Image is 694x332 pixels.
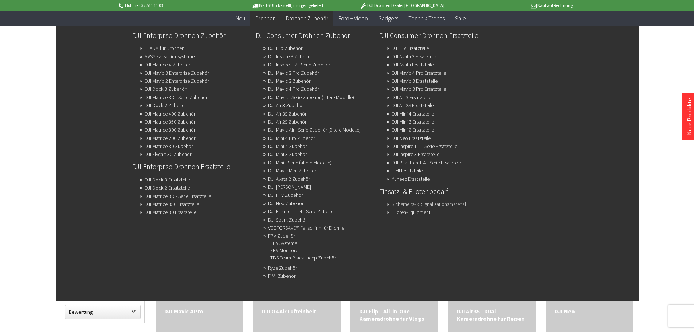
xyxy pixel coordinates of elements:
a: DJI Matrice 350 Ersatzteile [145,199,199,209]
span: Sale [455,15,466,22]
div: DJI Flip – All-in-One Kameradrohne für Vlogs [359,308,430,322]
div: DJI O4 Air Lufteinheit [262,308,332,315]
a: DJI Mini 2 Ersatzteile [392,125,434,135]
a: Yuneec Ersatzteile [392,174,430,184]
div: DJI Neo [554,308,625,315]
a: DJI Matrice 3D - Serie Zubehör [145,92,207,102]
a: DJI Mini - Serie (ältere Modelle) [268,157,332,168]
a: DJI Mavic - Serie Zubehör (ältere Modelle) [268,92,354,102]
span: Foto + Video [338,15,368,22]
a: DJI Mini 4 Pro Zubehör [268,133,315,143]
a: DJI Matrice 200 Zubehör [145,133,195,143]
a: Foto + Video [333,11,373,26]
a: DJI Mavic 3 Pro Ersatzteile [392,84,446,94]
a: DJI Mavic 4 Pro Zubehör [268,84,319,94]
a: Neu [231,11,250,26]
a: DJI Dock 3 Ersatzteile [145,175,190,185]
a: DJI Air 3 Zubehör [268,100,304,110]
a: DJI Mini 4 Ersatzteile [392,109,434,119]
a: DJI Neo 195,00 CHF [554,308,625,315]
a: DJI Matrice 30 Zubehör [145,141,193,151]
a: Sicherheits- & Signalisationsmaterial [392,199,466,209]
a: DJI Inspire 1-2 - Serie Ersatzteile [392,141,457,151]
a: DJI Inspire 3 Zubehör [268,51,312,62]
a: Technik-Trends [403,11,450,26]
a: AVSS Fallschirmsysteme [145,51,195,62]
a: DJI Matrice 400 Zubehör [145,109,195,119]
a: DJI Dock 2 Ersatzteile [145,183,190,193]
a: DJI Matrice 300 Zubehör [145,125,195,135]
a: FPV Monitore [270,245,298,255]
a: DJI O4 Air Lufteinheit 119,90 CHF [262,308,332,315]
a: Gadgets [373,11,403,26]
a: DJI Mini 3 Zubehör [268,149,307,159]
a: DJI Dock 3 Zubehör [145,84,186,94]
a: DJI Mavic Mini Zubehör [268,165,316,176]
a: DJI Flip Zubehör [268,43,302,53]
p: Hotline 032 511 11 03 [118,1,231,10]
a: Sale [450,11,471,26]
a: DJI Spark Zubehör [268,215,307,225]
a: DJI Flycart 30 Zubehör [145,149,191,159]
a: FPV Zubehör [268,231,295,241]
a: DJI Air 2S Zubehör [268,117,306,127]
p: Bis 16 Uhr bestellt, morgen geliefert. [231,1,345,10]
a: TBS Team Blacksheep Zubehör [270,253,336,263]
a: DJI Flip – All-in-One Kameradrohne für Vlogs 439,00 CHF [359,308,430,322]
a: FPV Systeme [270,238,297,248]
div: DJI Mavic 4 Pro [164,308,235,315]
span: Gadgets [378,15,398,22]
label: Bewertung [65,305,140,319]
a: DJI Mavic 3 Enterprise Zubehör [145,68,209,78]
a: DJI Mini 4 Zubehör [268,141,307,151]
a: VECTORSAVE™ Fallschirm für Drohnen [268,223,347,233]
a: DJI Mavic 3 Ersatzteile [392,76,438,86]
a: Drohnen Zubehör [281,11,333,26]
a: DJI Air 3S Zubehör [268,109,306,119]
a: DJI Avata Zubehör [268,182,311,192]
a: DJI Mavic 3 Zubehör [268,76,310,86]
a: FIMI Zubehör [268,271,295,281]
a: DJI Matrice 350 Zubehör [145,117,195,127]
a: DJI Dock 2 Zubehör [145,100,186,110]
a: DJI Mavic 2 Enterprise Zubehör [145,76,209,86]
a: DJI Phantom 1-4 - Serie Zubehör [268,206,335,216]
a: DJI Mavic 4 Pro 2.099,00 CHF [164,308,235,315]
a: DJI Air 2S Ersatzteile [392,100,434,110]
span: Technik-Trends [408,15,445,22]
a: DJI Inspire 1-2 - Serie Zubehör [268,59,330,70]
a: DJI Air 3S - Dual-Kameradrohne für Reisen 1.099,00 CHF [457,308,527,322]
a: DJI Avata 2 Zubehör [268,174,310,184]
a: DJI FPV Zubehör [268,190,303,200]
a: DJI Consumer Drohnen Ersatzteile [379,29,497,42]
a: DJI Neo Zubehör [268,198,303,208]
span: Drohnen [255,15,276,22]
a: DJI Enterprise Drohnen Zubehör [132,29,250,42]
a: DJI Mini 3 Ersatzteile [392,117,434,127]
a: DJ FPV Ersatzteile [392,43,429,53]
a: Einsatz- & Pilotenbedarf [379,185,497,198]
a: DJI Inspire 3 Ersatzteile [392,149,439,159]
a: Ryze Zubehör [268,263,297,273]
a: DJI Matrice 3D - Serie Ersatzteile [145,191,211,201]
div: DJI Air 3S - Dual-Kameradrohne für Reisen [457,308,527,322]
p: DJI Drohnen Dealer [GEOGRAPHIC_DATA] [345,1,459,10]
a: DJI Avata 2 Ersatzteile [392,51,437,62]
a: DJI Neo Ersatzteile [392,133,431,143]
a: DJI Mavic 3 Pro Zubehör [268,68,319,78]
a: DJI Phantom 1-4 - Serie Ersatzteile [392,157,462,168]
a: DJI Enterprise Drohnen Ersatzteile [132,160,250,173]
a: DJI Air 3 Ersatzteile [392,92,431,102]
a: Drohnen [250,11,281,26]
a: DJI Matrice 30 Ersatzteile [145,207,196,217]
a: DJI Consumer Drohnen Zubehör [256,29,373,42]
span: Drohnen Zubehör [286,15,328,22]
span: Neu [236,15,245,22]
a: DJI Mavic 4 Pro Ersatzteile [392,68,446,78]
a: Neue Produkte [686,98,693,135]
a: Piloten-Equipment [392,207,430,217]
a: DJI Mavic Air - Serie Zubehör (ältere Modelle) [268,125,361,135]
a: DJI Avata Ersatzteile [392,59,434,70]
a: FIMI Ersatzteile [392,165,423,176]
a: FLARM für Drohnen [145,43,184,53]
